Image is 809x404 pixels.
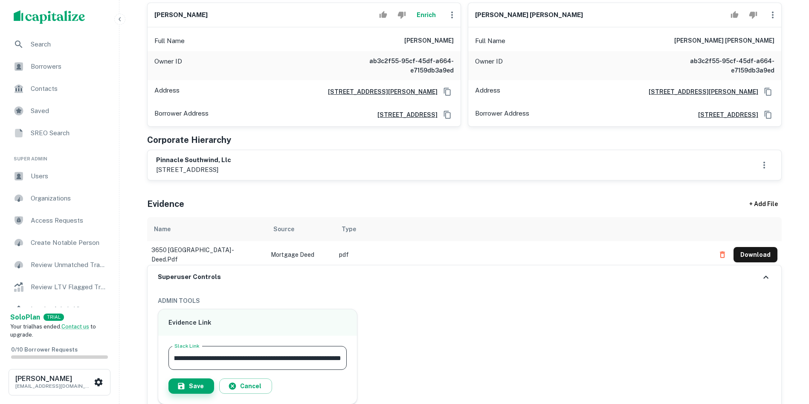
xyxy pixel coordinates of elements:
h6: [PERSON_NAME] [PERSON_NAME] [475,10,583,20]
div: scrollable content [147,217,782,265]
iframe: Chat Widget [766,336,809,377]
div: + Add File [734,197,794,212]
a: Borrowers [7,56,112,77]
button: Reject [745,6,760,23]
button: Accept [727,6,742,23]
div: Type [342,224,356,234]
th: Name [147,217,267,241]
a: Access Requests [7,210,112,231]
button: Copy Address [441,108,454,121]
h6: Evidence Link [168,318,347,328]
strong: Solo Plan [10,313,40,321]
div: TRIAL [43,314,64,321]
span: Access Requests [31,215,107,226]
h6: [PERSON_NAME] [15,375,92,382]
span: Review Unmatched Transactions [31,260,107,270]
li: Super Admin [7,145,112,166]
a: Lender Admin View [7,299,112,320]
button: Download [734,247,777,262]
button: [PERSON_NAME][EMAIL_ADDRESS][DOMAIN_NAME] [9,369,110,395]
h6: [PERSON_NAME] [404,36,454,46]
a: SREO Search [7,123,112,143]
button: Cancel [219,378,272,394]
div: Name [154,224,171,234]
button: Delete file [715,248,730,262]
h6: [STREET_ADDRESS] [371,110,438,119]
span: Contacts [31,84,107,94]
span: Your trial has ended. to upgrade. [10,323,96,338]
a: [STREET_ADDRESS][PERSON_NAME] [321,87,438,96]
span: Lender Admin View [31,304,107,314]
p: Owner ID [154,56,182,75]
button: Reject [394,6,409,23]
th: Type [335,217,710,241]
span: Search [31,39,107,49]
h6: Superuser Controls [158,272,221,282]
span: Create Notable Person [31,238,107,248]
a: Create Notable Person [7,233,112,253]
span: Review LTV Flagged Transactions [31,282,107,292]
button: Copy Address [762,85,774,98]
h6: pinnacle southwind, llc [156,155,231,165]
img: capitalize-logo.png [14,10,85,24]
a: [STREET_ADDRESS][PERSON_NAME] [642,87,758,96]
p: Full Name [475,36,505,46]
p: Address [154,85,180,98]
a: Contacts [7,78,112,99]
p: Address [475,85,500,98]
p: [EMAIL_ADDRESS][DOMAIN_NAME] [15,382,92,390]
span: SREO Search [31,128,107,138]
h6: [PERSON_NAME] [PERSON_NAME] [674,36,774,46]
div: Source [273,224,294,234]
button: Save [168,378,214,394]
span: Saved [31,106,107,116]
a: Review Unmatched Transactions [7,255,112,275]
span: Borrowers [31,61,107,72]
td: pdf [335,241,710,268]
button: Copy Address [762,108,774,121]
td: Mortgage Deed [267,241,335,268]
h6: ab3c2f55-95cf-45df-a664-e7159db3a9ed [351,56,454,75]
button: Copy Address [441,85,454,98]
a: Organizations [7,188,112,209]
a: Users [7,166,112,186]
a: Review LTV Flagged Transactions [7,277,112,297]
button: Accept [376,6,391,23]
a: SoloPlan [10,312,40,323]
th: Source [267,217,335,241]
h5: Corporate Hierarchy [147,134,231,146]
a: Search [7,34,112,55]
p: Owner ID [475,56,503,75]
a: Contact us [61,323,89,330]
h6: ADMIN TOOLS [158,296,771,305]
h6: ab3c2f55-95cf-45df-a664-e7159db3a9ed [672,56,774,75]
p: Borrower Address [475,108,529,121]
span: Organizations [31,193,107,203]
a: Saved [7,101,112,121]
h6: [PERSON_NAME] [154,10,208,20]
p: Full Name [154,36,185,46]
span: Users [31,171,107,181]
span: 0 / 10 Borrower Requests [11,346,78,353]
h5: Evidence [147,198,184,210]
a: [STREET_ADDRESS] [691,110,758,119]
button: Enrich [413,6,440,23]
td: 3650 [GEOGRAPHIC_DATA] - deed.pdf [147,241,267,268]
p: [STREET_ADDRESS] [156,165,231,175]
